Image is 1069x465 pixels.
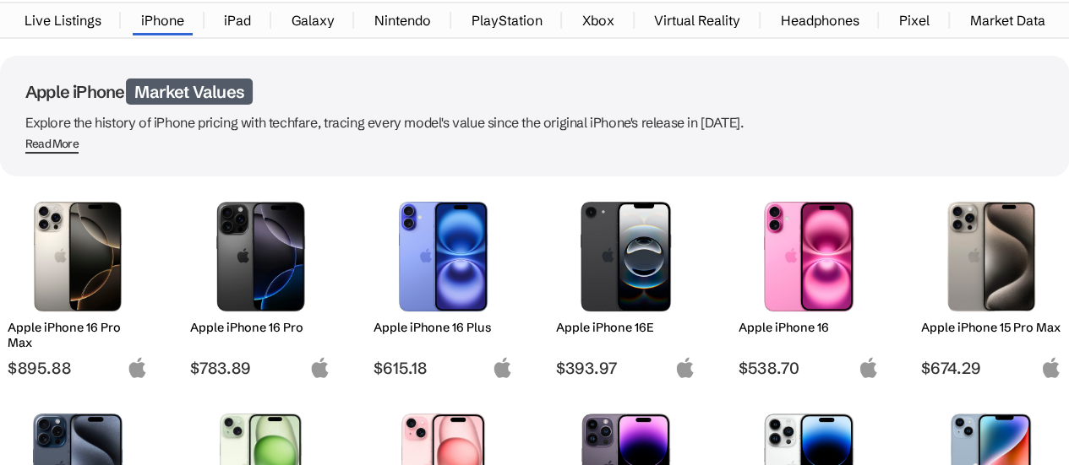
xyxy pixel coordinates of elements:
[386,202,501,311] img: iPhone 16 Plus
[739,358,879,378] span: $538.70
[921,320,1061,335] h2: Apple iPhone 15 Pro Max
[366,3,439,37] a: Nintendo
[961,3,1053,37] a: Market Data
[190,358,330,378] span: $783.89
[674,357,695,378] img: apple-logo
[133,3,193,37] a: iPhone
[127,357,148,378] img: apple-logo
[731,193,886,378] a: iPhone 16 Apple iPhone 16 $538.70 apple-logo
[1040,357,1061,378] img: apple-logo
[25,81,1044,102] h1: Apple iPhone
[8,320,148,350] h2: Apple iPhone 16 Pro Max
[556,320,696,335] h2: Apple iPhone 16E
[548,193,704,378] a: iPhone 16E Apple iPhone 16E $393.97 apple-logo
[374,358,514,378] span: $615.18
[646,3,749,37] a: Virtual Reality
[462,3,550,37] a: PlayStation
[25,137,79,151] div: Read More
[203,202,318,311] img: iPhone 16 Pro
[858,357,879,378] img: apple-logo
[25,111,1044,134] p: Explore the history of iPhone pricing with techfare, tracing every model's value since the origin...
[126,78,253,105] span: Market Values
[492,357,513,378] img: apple-logo
[283,3,343,37] a: Galaxy
[309,357,330,378] img: apple-logo
[20,202,135,311] img: iPhone 16 Pro Max
[190,320,330,335] h2: Apple iPhone 16 Pro
[934,202,1049,311] img: iPhone 15 Pro Max
[556,358,696,378] span: $393.97
[183,193,338,378] a: iPhone 16 Pro Apple iPhone 16 Pro $783.89 apple-logo
[891,3,938,37] a: Pixel
[751,202,866,311] img: iPhone 16
[215,3,259,37] a: iPad
[374,320,514,335] h2: Apple iPhone 16 Plus
[739,320,879,335] h2: Apple iPhone 16
[914,193,1069,378] a: iPhone 15 Pro Max Apple iPhone 15 Pro Max $674.29 apple-logo
[365,193,521,378] a: iPhone 16 Plus Apple iPhone 16 Plus $615.18 apple-logo
[8,358,148,378] span: $895.88
[921,358,1061,378] span: $674.29
[574,3,623,37] a: Xbox
[16,3,110,37] a: Live Listings
[25,137,79,154] span: Read More
[772,3,868,37] a: Headphones
[569,202,684,311] img: iPhone 16E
